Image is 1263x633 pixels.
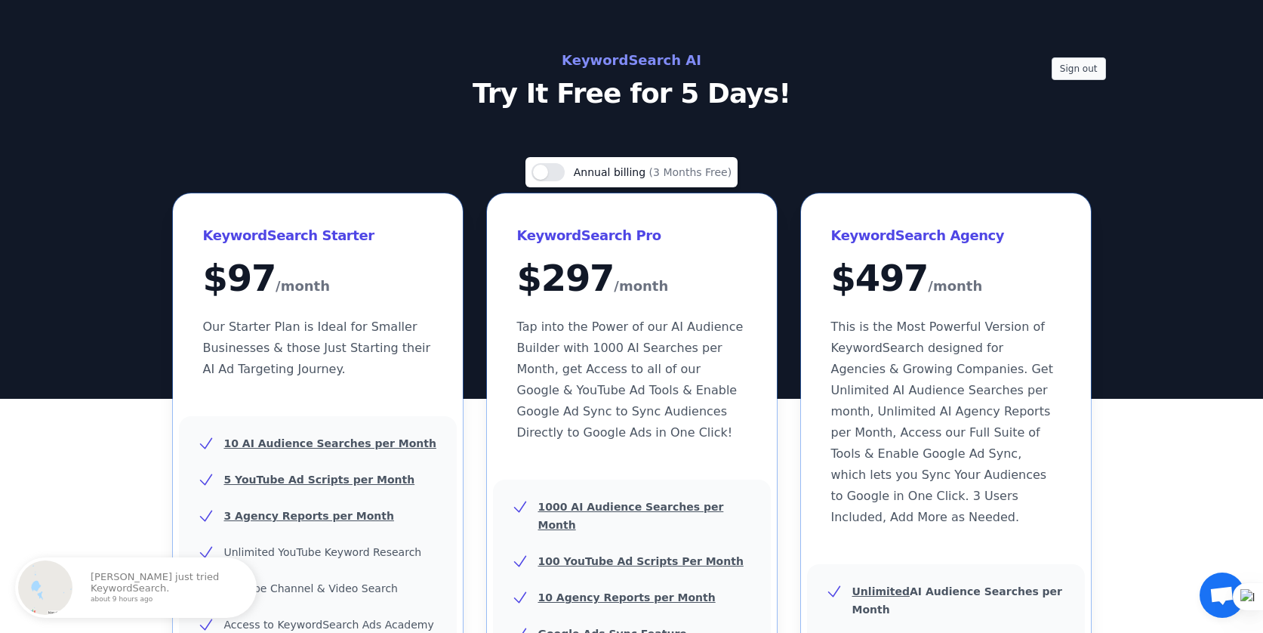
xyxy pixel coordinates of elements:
p: Try It Free for 5 Days! [294,79,970,109]
h2: KeywordSearch AI [294,48,970,73]
span: Tap into the Power of our AI Audience Builder with 1000 AI Searches per Month, get Access to all ... [517,320,744,440]
span: Access to KeywordSearch Ads Academy [224,619,434,631]
u: 5 YouTube Ad Scripts per Month [224,474,415,486]
button: Sign out [1052,57,1106,80]
span: YouTube Channel & Video Search [224,582,398,594]
u: 10 AI Audience Searches per Month [224,437,436,449]
u: 1000 AI Audience Searches per Month [538,501,724,531]
u: Unlimited [852,585,910,597]
a: Mở cuộc trò chuyện [1200,573,1245,618]
p: [PERSON_NAME] just tried KeywordSearch. [91,572,242,603]
span: Unlimited YouTube Keyword Research [224,546,422,558]
u: 3 Agency Reports per Month [224,510,394,522]
u: 10 Agency Reports per Month [538,591,716,604]
u: 100 YouTube Ad Scripts Per Month [538,555,744,567]
span: This is the Most Powerful Version of KeywordSearch designed for Agencies & Growing Companies. Get... [831,320,1053,524]
div: $ 97 [203,260,433,298]
div: $ 497 [831,260,1061,298]
div: $ 297 [517,260,747,298]
h3: KeywordSearch Agency [831,224,1061,248]
span: (3 Months Free) [649,166,732,178]
img: Canada [18,560,72,615]
span: /month [276,274,330,298]
b: AI Audience Searches per Month [852,585,1063,616]
span: /month [928,274,982,298]
small: about 9 hours ago [91,596,237,604]
span: Annual billing [574,166,649,178]
span: Our Starter Plan is Ideal for Smaller Businesses & those Just Starting their AI Ad Targeting Jour... [203,320,431,376]
span: /month [614,274,668,298]
h3: KeywordSearch Pro [517,224,747,248]
h3: KeywordSearch Starter [203,224,433,248]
